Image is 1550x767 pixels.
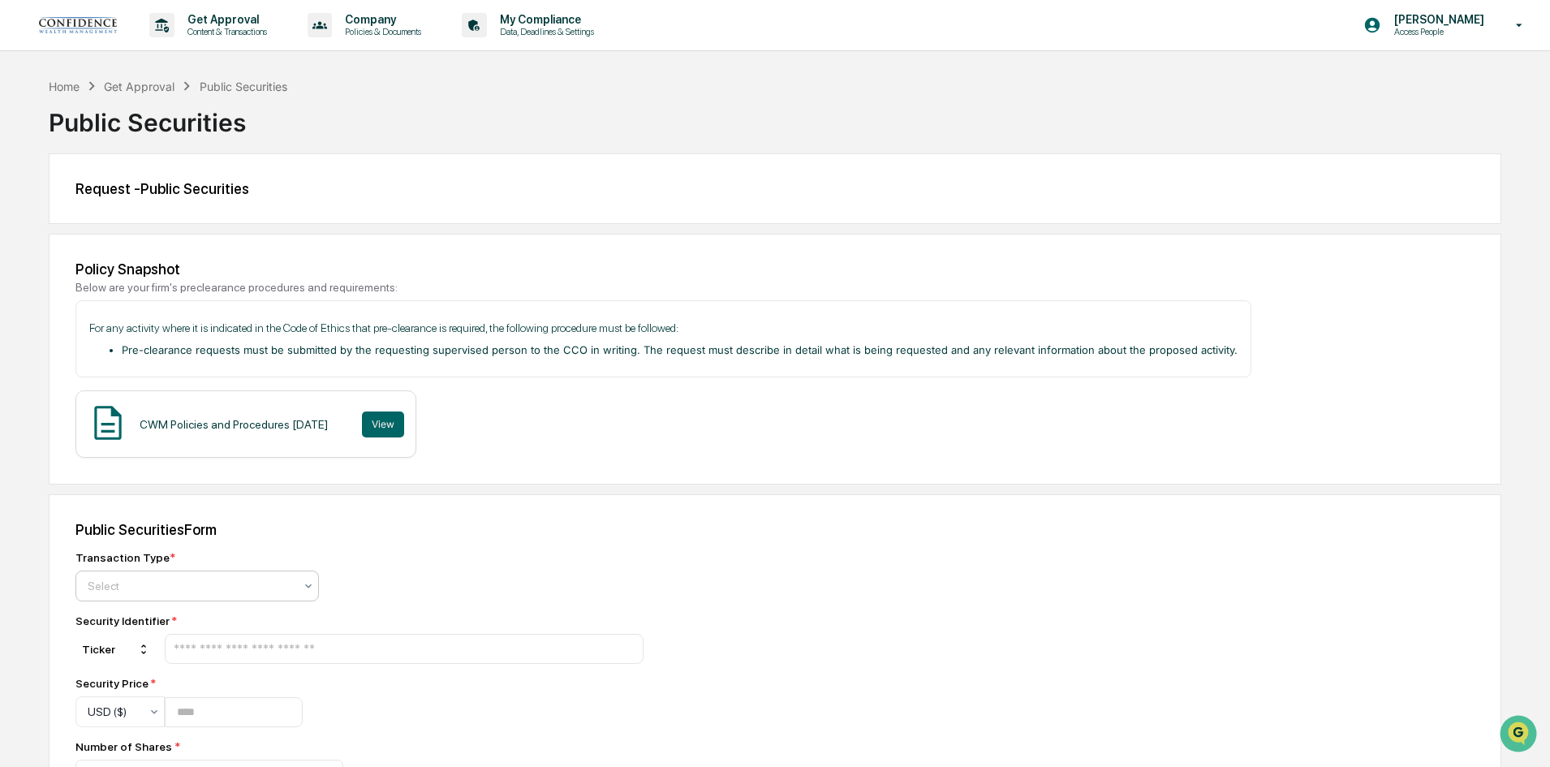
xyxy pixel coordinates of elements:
div: 🔎 [16,237,29,250]
img: logo [39,17,117,33]
div: Policy Snapshot [75,261,1475,278]
img: 1746055101610-c473b297-6a78-478c-a979-82029cc54cd1 [16,124,45,153]
p: Content & Transactions [174,26,275,37]
span: Pylon [161,275,196,287]
iframe: Open customer support [1498,713,1542,757]
div: Below are your firm's preclearance procedures and requirements: [75,281,1475,294]
p: Get Approval [174,13,275,26]
a: 🖐️Preclearance [10,198,111,227]
p: Policies & Documents [332,26,429,37]
div: Public Securities [200,80,287,93]
li: Pre-clearance requests must be submitted by the requesting supervised person to the CCO in writin... [122,343,1238,359]
div: Security Identifier [75,614,644,627]
div: Home [49,80,80,93]
span: Attestations [134,205,201,221]
p: [PERSON_NAME] [1381,13,1492,26]
div: Request - Public Securities [75,180,1475,197]
a: 🔎Data Lookup [10,229,109,258]
div: CWM Policies and Procedures [DATE] [140,418,328,431]
p: Data, Deadlines & Settings [487,26,602,37]
div: 🖐️ [16,206,29,219]
div: Ticker [75,636,157,662]
div: Public Securities [49,95,1501,137]
div: We're available if you need us! [55,140,205,153]
p: Access People [1381,26,1492,37]
p: For any activity where it is indicated in the Code of Ethics that pre-clearance is required, the ... [89,320,1238,337]
span: Preclearance [32,205,105,221]
button: Start new chat [276,129,295,149]
p: Company [332,13,429,26]
p: My Compliance [487,13,602,26]
div: 🗄️ [118,206,131,219]
a: 🗄️Attestations [111,198,208,227]
div: Public Securities Form [75,521,1475,538]
div: Start new chat [55,124,266,140]
img: Document Icon [88,403,128,443]
div: Number of Shares [75,740,644,753]
div: Get Approval [104,80,174,93]
p: How can we help? [16,34,295,60]
span: Data Lookup [32,235,102,252]
div: Transaction Type [75,551,175,564]
div: Security Price [75,677,303,690]
a: Powered byPylon [114,274,196,287]
button: View [362,412,404,437]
